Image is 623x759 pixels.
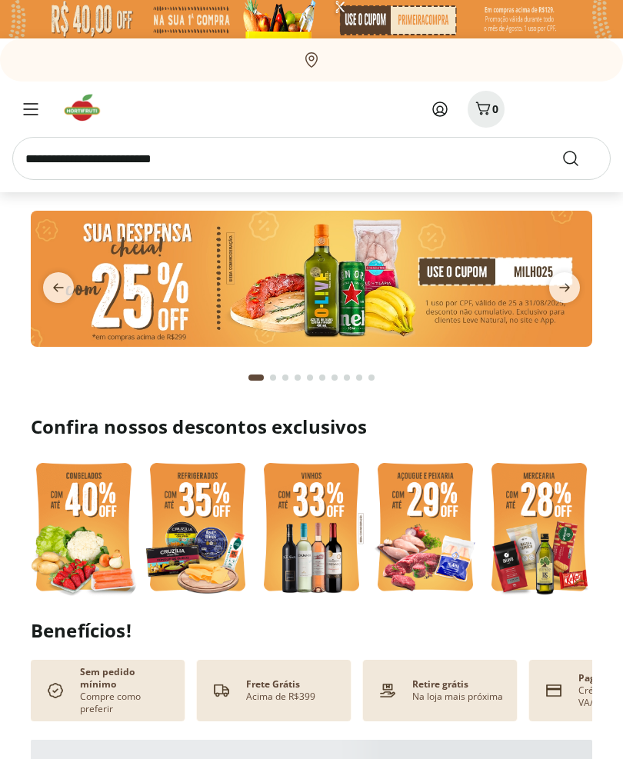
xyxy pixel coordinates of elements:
button: Go to page 8 from fs-carousel [341,359,353,396]
span: 0 [492,102,498,116]
img: truck [209,678,234,703]
p: Acima de R$399 [246,691,315,703]
button: next [537,272,592,303]
p: Retire grátis [412,678,468,691]
button: Carrinho [468,91,505,128]
p: Sem pedido mínimo [80,666,172,691]
img: card [541,678,566,703]
img: refrigerados [145,458,251,599]
img: payment [375,678,400,703]
p: Na loja mais próxima [412,691,503,703]
img: Hortifruti [62,92,113,123]
button: Go to page 3 from fs-carousel [279,359,292,396]
button: Go to page 9 from fs-carousel [353,359,365,396]
img: check [43,678,68,703]
p: Frete Grátis [246,678,300,691]
button: Go to page 5 from fs-carousel [304,359,316,396]
p: Compre como preferir [80,691,172,715]
button: Menu [12,91,49,128]
input: search [12,137,611,180]
button: Go to page 6 from fs-carousel [316,359,328,396]
img: cupom [31,211,592,347]
button: Current page from fs-carousel [245,359,267,396]
button: Go to page 4 from fs-carousel [292,359,304,396]
img: vinho [258,458,365,599]
button: Submit Search [561,149,598,168]
h2: Benefícios! [31,620,592,641]
button: previous [31,272,86,303]
img: feira [31,458,137,599]
h2: Confira nossos descontos exclusivos [31,414,592,439]
img: açougue [372,458,478,599]
button: Go to page 2 from fs-carousel [267,359,279,396]
button: Go to page 10 from fs-carousel [365,359,378,396]
img: mercearia [486,458,592,599]
button: Go to page 7 from fs-carousel [328,359,341,396]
